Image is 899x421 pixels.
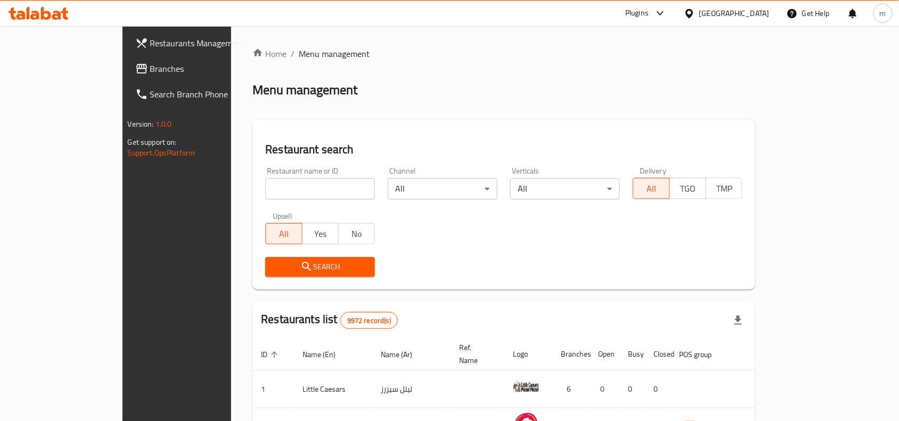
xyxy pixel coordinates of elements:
td: 0 [619,370,645,408]
span: Version: [128,117,154,131]
span: ID [261,348,281,361]
div: [GEOGRAPHIC_DATA] [699,7,770,19]
td: 6 [552,370,590,408]
td: 0 [590,370,619,408]
a: Branches [127,56,273,81]
th: Busy [619,338,645,370]
td: 0 [645,370,671,408]
span: TMP [710,181,738,196]
span: Name (Ar) [381,348,426,361]
h2: Restaurant search [265,142,742,158]
li: / [291,47,295,60]
div: All [510,178,620,200]
img: Little Caesars [513,374,540,400]
span: Branches [150,62,264,75]
span: POS group [679,348,725,361]
td: 1 [252,370,294,408]
th: Open [590,338,619,370]
span: Name (En) [303,348,349,361]
div: Plugins [625,7,649,20]
span: 9972 record(s) [341,316,397,326]
span: Yes [307,226,334,242]
span: Restaurants Management [150,37,264,49]
div: Total records count [340,312,398,329]
span: All [638,181,665,196]
span: Get support on: [128,135,177,149]
button: Search [265,257,375,277]
span: No [343,226,371,242]
span: TGO [674,181,702,196]
label: Upsell [273,212,292,220]
button: All [265,223,302,244]
span: m [880,7,886,19]
span: 1.0.0 [156,117,172,131]
a: Search Branch Phone [127,81,273,107]
a: Support.OpsPlatform [128,146,195,160]
span: Search Branch Phone [150,88,264,101]
label: Delivery [640,167,667,175]
button: TMP [706,178,742,199]
nav: breadcrumb [252,47,755,60]
span: All [270,226,298,242]
td: Little Caesars [294,370,372,408]
button: All [633,178,669,199]
input: Search for restaurant name or ID.. [265,178,375,200]
button: No [338,223,375,244]
button: Yes [302,223,339,244]
button: TGO [669,178,706,199]
div: Export file [725,308,751,333]
th: Closed [645,338,671,370]
a: Restaurants Management [127,30,273,56]
th: Branches [552,338,590,370]
h2: Menu management [252,81,357,98]
td: ليتل سيزرز [372,370,451,408]
th: Logo [504,338,552,370]
h2: Restaurants list [261,311,398,329]
span: Ref. Name [459,341,492,367]
span: Menu management [299,47,370,60]
div: All [388,178,497,200]
span: Search [274,260,366,274]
